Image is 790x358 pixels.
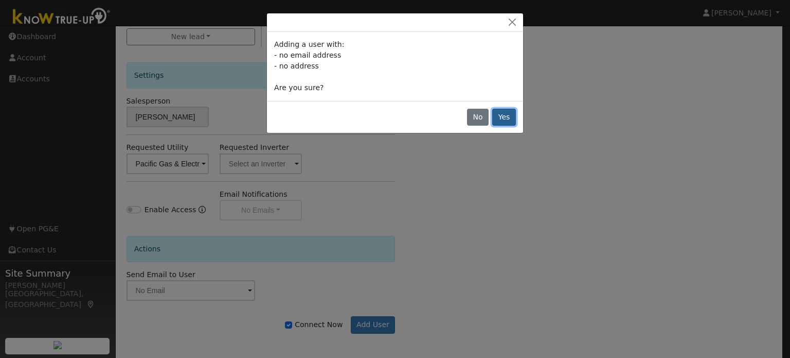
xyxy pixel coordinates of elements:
span: Adding a user with: [274,40,344,48]
button: Yes [492,109,516,126]
span: Are you sure? [274,83,324,92]
button: Close [505,17,519,28]
button: No [467,109,489,126]
span: - no email address [274,51,341,59]
span: - no address [274,62,319,70]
